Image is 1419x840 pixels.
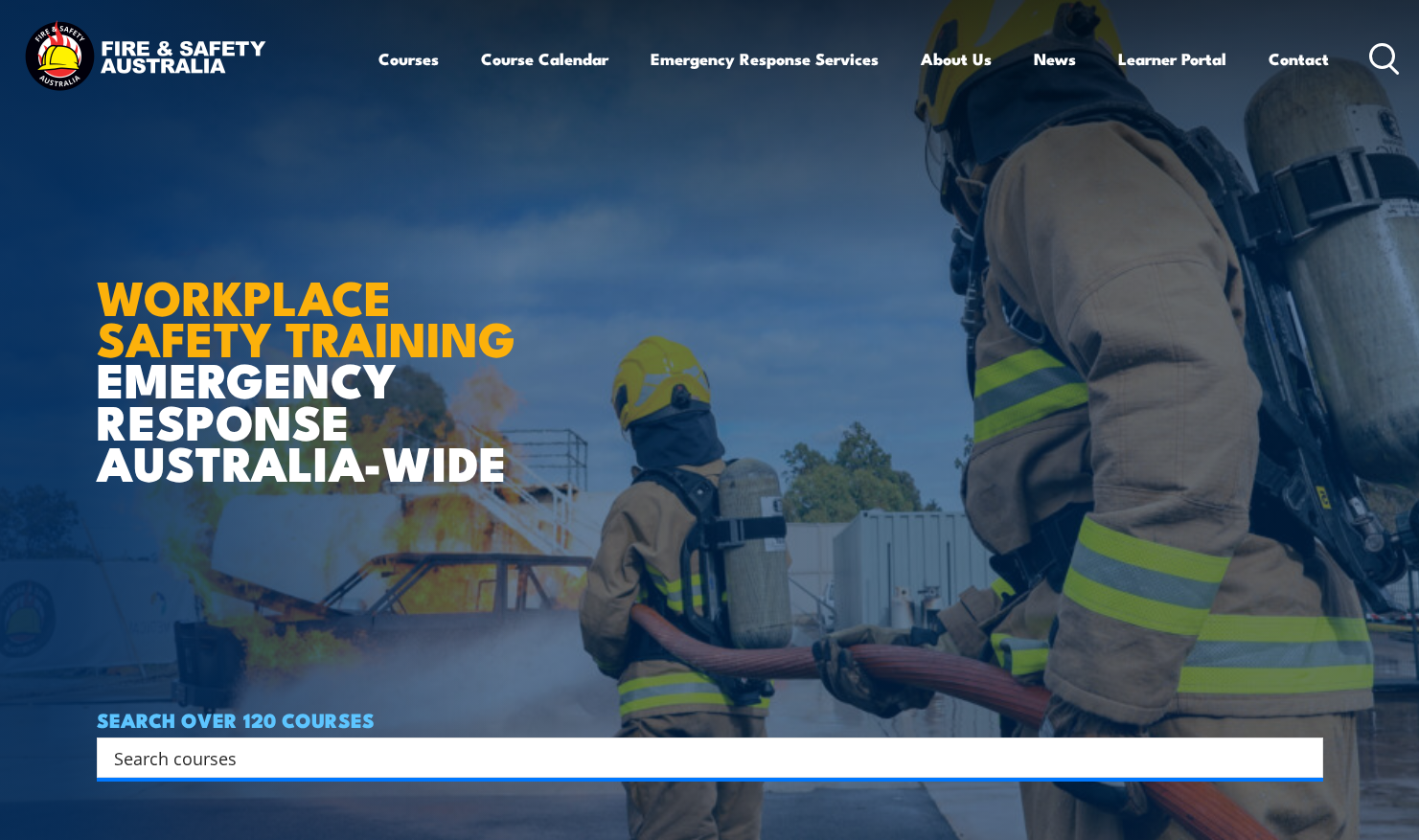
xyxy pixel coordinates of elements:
[97,709,1323,730] h4: SEARCH OVER 120 COURSES
[97,259,515,374] strong: WORKPLACE SAFETY TRAINING
[118,744,1285,771] form: Search form
[97,227,565,482] h1: EMERGENCY RESPONSE AUSTRALIA-WIDE
[481,34,608,84] a: Course Calendar
[1118,34,1226,84] a: Learner Portal
[1290,744,1316,771] button: Search magnifier button
[378,34,439,84] a: Courses
[114,743,1281,772] input: Search input
[651,34,879,84] a: Emergency Response Services
[1034,34,1076,84] a: News
[1269,34,1329,84] a: Contact
[921,34,992,84] a: About Us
